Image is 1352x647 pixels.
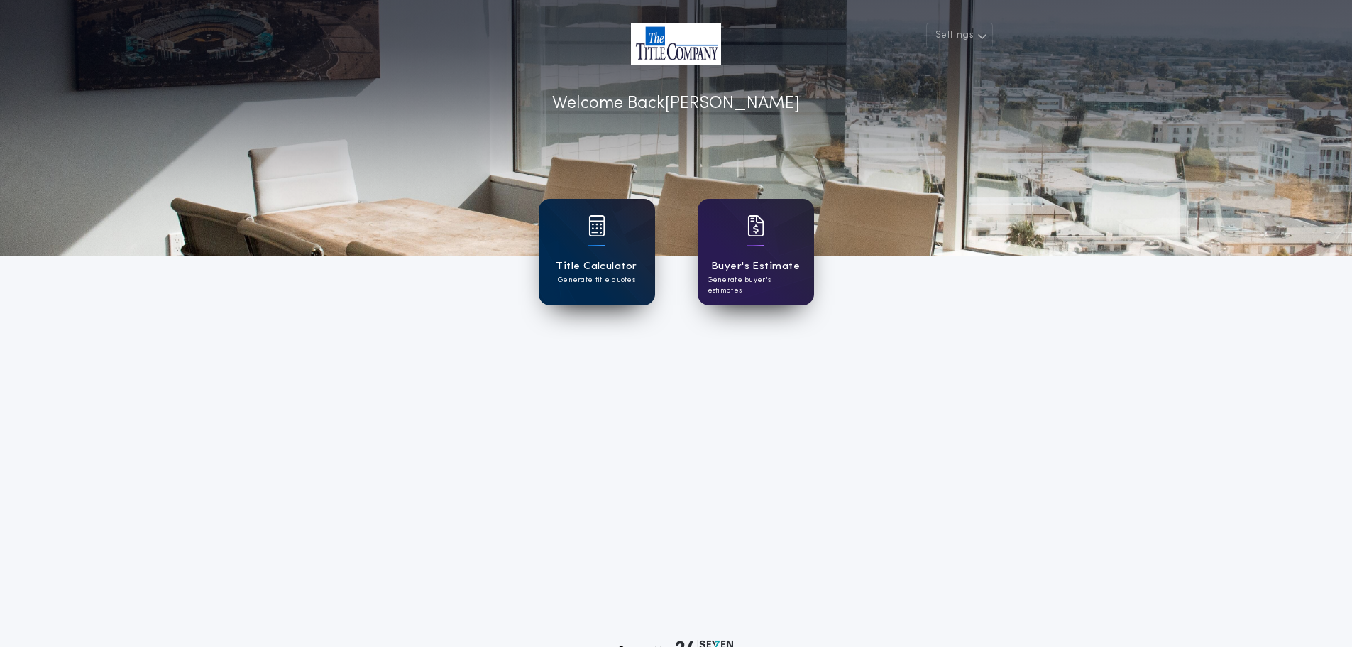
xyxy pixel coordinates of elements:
a: card iconBuyer's EstimateGenerate buyer's estimates [698,199,814,305]
a: card iconTitle CalculatorGenerate title quotes [539,199,655,305]
img: account-logo [631,23,721,65]
img: card icon [588,215,605,236]
p: Generate title quotes [558,275,635,286]
p: Generate buyer's estimates [708,275,804,296]
h1: Buyer's Estimate [711,259,800,275]
img: card icon [747,215,764,236]
p: Welcome Back [PERSON_NAME] [552,91,800,116]
button: Settings [926,23,993,48]
h1: Title Calculator [556,259,637,275]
